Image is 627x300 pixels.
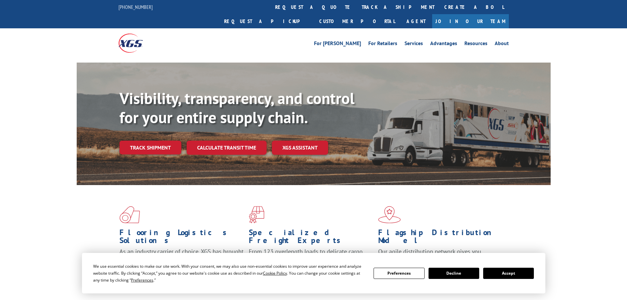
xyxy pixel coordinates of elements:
[400,14,432,28] a: Agent
[119,141,181,154] a: Track shipment
[483,268,534,279] button: Accept
[464,41,487,48] a: Resources
[263,270,287,276] span: Cookie Policy
[378,248,499,263] span: Our agile distribution network gives you nationwide inventory management on demand.
[249,248,373,277] p: From 123 overlength loads to delicate cargo, our experienced staff knows the best way to move you...
[82,253,545,293] div: Cookie Consent Prompt
[495,41,509,48] a: About
[368,41,397,48] a: For Retailers
[272,141,328,155] a: XGS ASSISTANT
[131,277,153,283] span: Preferences
[249,229,373,248] h1: Specialized Freight Experts
[119,248,244,271] span: As an industry carrier of choice, XGS has brought innovation and dedication to flooring logistics...
[429,268,479,279] button: Decline
[118,4,153,10] a: [PHONE_NUMBER]
[219,14,314,28] a: Request a pickup
[314,14,400,28] a: Customer Portal
[187,141,267,155] a: Calculate transit time
[378,229,503,248] h1: Flagship Distribution Model
[432,14,509,28] a: Join Our Team
[119,206,140,223] img: xgs-icon-total-supply-chain-intelligence-red
[374,268,424,279] button: Preferences
[119,229,244,248] h1: Flooring Logistics Solutions
[314,41,361,48] a: For [PERSON_NAME]
[119,88,354,127] b: Visibility, transparency, and control for your entire supply chain.
[405,41,423,48] a: Services
[430,41,457,48] a: Advantages
[93,263,366,284] div: We use essential cookies to make our site work. With your consent, we may also use non-essential ...
[378,206,401,223] img: xgs-icon-flagship-distribution-model-red
[249,206,264,223] img: xgs-icon-focused-on-flooring-red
